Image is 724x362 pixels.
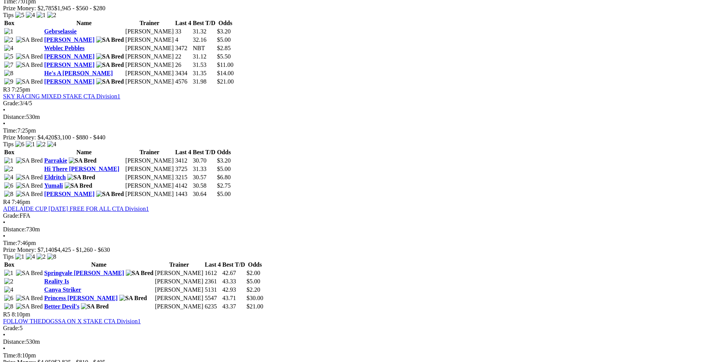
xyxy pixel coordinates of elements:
[125,190,174,198] td: [PERSON_NAME]
[4,295,13,302] img: 6
[15,253,24,260] img: 1
[44,278,69,285] a: Reality Is
[175,28,192,35] td: 33
[125,165,174,173] td: [PERSON_NAME]
[217,19,234,27] th: Odds
[96,36,124,43] img: SA Bred
[44,303,79,310] a: Better Devil's
[217,182,231,189] span: $2.75
[175,53,192,60] td: 22
[192,61,216,69] td: 31.53
[4,70,13,77] img: 8
[192,149,216,156] th: Best T/D
[217,53,231,60] span: $5.50
[65,182,92,189] img: SA Bred
[125,157,174,164] td: [PERSON_NAME]
[96,78,124,85] img: SA Bred
[204,278,221,285] td: 2361
[155,278,204,285] td: [PERSON_NAME]
[3,86,10,93] span: R3
[217,78,234,85] span: $21.00
[3,212,721,219] div: FFA
[3,12,14,18] span: Tips
[192,19,216,27] th: Best T/D
[16,303,43,310] img: SA Bred
[44,149,124,156] th: Name
[192,182,216,190] td: 30.58
[175,36,192,44] td: 4
[155,294,204,302] td: [PERSON_NAME]
[204,294,221,302] td: 5547
[44,270,124,276] a: Springvale [PERSON_NAME]
[47,253,56,260] img: 8
[3,253,14,260] span: Tips
[4,20,14,26] span: Box
[26,12,35,19] img: 4
[16,295,43,302] img: SA Bred
[16,62,43,68] img: SA Bred
[3,311,10,318] span: R5
[175,174,192,181] td: 3215
[217,166,231,172] span: $5.00
[247,270,260,276] span: $2.00
[3,240,17,246] span: Time:
[222,303,246,310] td: 43.37
[4,191,13,198] img: 8
[4,36,13,43] img: 2
[119,295,147,302] img: SA Bred
[12,86,30,93] span: 7:25pm
[217,36,231,43] span: $5.00
[4,45,13,52] img: 4
[36,12,46,19] img: 1
[125,19,174,27] th: Trainer
[217,28,231,35] span: $3.20
[44,295,117,301] a: Princess [PERSON_NAME]
[12,311,30,318] span: 8:10pm
[125,44,174,52] td: [PERSON_NAME]
[4,28,13,35] img: 1
[175,61,192,69] td: 26
[192,44,216,52] td: NBT
[4,157,13,164] img: 1
[4,78,13,85] img: 9
[192,36,216,44] td: 32.16
[3,93,120,100] a: SKY RACING MIXED STAKE CTA Division1
[175,44,192,52] td: 3472
[16,157,43,164] img: SA Bred
[69,157,97,164] img: SA Bred
[3,199,10,205] span: R4
[3,345,5,352] span: •
[192,165,216,173] td: 31.33
[125,174,174,181] td: [PERSON_NAME]
[26,253,35,260] img: 4
[3,233,5,239] span: •
[16,182,43,189] img: SA Bred
[3,226,721,233] div: 730m
[3,206,149,212] a: ADELAIDE CUP [DATE] FREE FOR ALL CTA Division1
[96,62,124,68] img: SA Bred
[44,78,94,85] a: [PERSON_NAME]
[125,28,174,35] td: [PERSON_NAME]
[3,332,5,338] span: •
[3,141,14,147] span: Tips
[155,286,204,294] td: [PERSON_NAME]
[192,190,216,198] td: 30.64
[3,114,721,120] div: 530m
[192,174,216,181] td: 30.57
[247,278,260,285] span: $5.00
[44,19,124,27] th: Name
[175,78,192,85] td: 4576
[44,261,154,269] th: Name
[44,286,81,293] a: Canya Striker
[4,270,13,277] img: 1
[16,270,43,277] img: SA Bred
[4,53,13,60] img: 5
[126,270,154,277] img: SA Bred
[3,100,20,106] span: Grade:
[4,261,14,268] span: Box
[47,12,56,19] img: 2
[3,107,5,113] span: •
[16,53,43,60] img: SA Bred
[16,191,43,198] img: SA Bred
[175,182,192,190] td: 4142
